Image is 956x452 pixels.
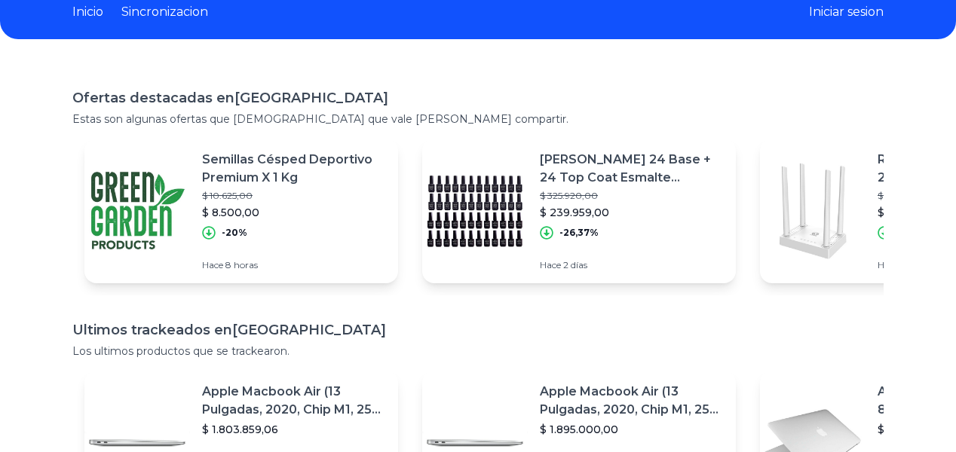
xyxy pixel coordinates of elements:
h1: Ultimos trackeados en [GEOGRAPHIC_DATA] [72,319,884,341]
button: Iniciar sesion [809,3,884,21]
img: Featured image [422,158,528,264]
p: Estas son algunas ofertas que [DEMOGRAPHIC_DATA] que vale [PERSON_NAME] compartir. [72,111,884,127]
p: $ 1.895.000,00 [540,422,724,437]
p: Los ultimos productos que se trackearon. [72,344,884,359]
a: Featured imageSemillas Césped Deportivo Premium X 1 Kg$ 10.625,00$ 8.500,00-20%Hace 8 horas [84,139,398,283]
p: $ 10.625,00 [202,190,386,202]
a: Sincronizacion [121,3,208,21]
p: -20% [222,227,247,239]
p: Hace 8 horas [202,259,386,271]
p: $ 1.803.859,06 [202,422,386,437]
p: Hace 2 días [540,259,724,271]
p: -26,37% [559,227,599,239]
p: Apple Macbook Air (13 Pulgadas, 2020, Chip M1, 256 Gb De Ssd, 8 Gb De Ram) - Plata [202,383,386,419]
p: $ 325.920,00 [540,190,724,202]
img: Featured image [84,158,190,264]
p: $ 8.500,00 [202,205,386,220]
p: [PERSON_NAME] 24 Base + 24 Top Coat Esmalte Semipermanente Gel On [540,151,724,187]
h1: Ofertas destacadas en [GEOGRAPHIC_DATA] [72,87,884,108]
a: Featured image[PERSON_NAME] 24 Base + 24 Top Coat Esmalte Semipermanente Gel On$ 325.920,00$ 239.... [422,139,736,283]
img: Featured image [760,158,866,264]
p: Semillas Césped Deportivo Premium X 1 Kg [202,151,386,187]
a: Inicio [72,3,103,21]
p: Apple Macbook Air (13 Pulgadas, 2020, Chip M1, 256 Gb De Ssd, 8 Gb De Ram) - Plata [540,383,724,419]
p: $ 239.959,00 [540,205,724,220]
